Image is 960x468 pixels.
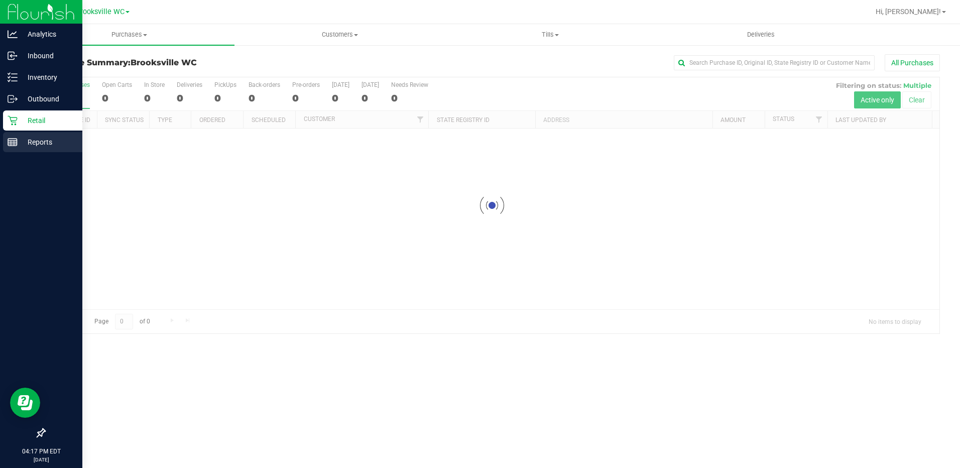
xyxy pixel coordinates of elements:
h3: Purchase Summary: [44,58,343,67]
a: Deliveries [656,24,866,45]
iframe: Resource center [10,388,40,418]
inline-svg: Outbound [8,94,18,104]
p: Reports [18,136,78,148]
span: Deliveries [734,30,788,39]
inline-svg: Inbound [8,51,18,61]
inline-svg: Analytics [8,29,18,39]
p: Inventory [18,71,78,83]
p: Retail [18,114,78,127]
span: Hi, [PERSON_NAME]! [876,8,941,16]
span: Brooksville WC [76,8,125,16]
span: Tills [446,30,655,39]
input: Search Purchase ID, Original ID, State Registry ID or Customer Name... [674,55,875,70]
a: Tills [445,24,656,45]
p: Inbound [18,50,78,62]
a: Customers [234,24,445,45]
p: Outbound [18,93,78,105]
inline-svg: Reports [8,137,18,147]
span: Brooksville WC [131,58,197,67]
span: Customers [235,30,444,39]
p: Analytics [18,28,78,40]
p: [DATE] [5,456,78,463]
p: 04:17 PM EDT [5,447,78,456]
span: Purchases [24,30,234,39]
a: Purchases [24,24,234,45]
button: All Purchases [885,54,940,71]
inline-svg: Retail [8,115,18,126]
inline-svg: Inventory [8,72,18,82]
